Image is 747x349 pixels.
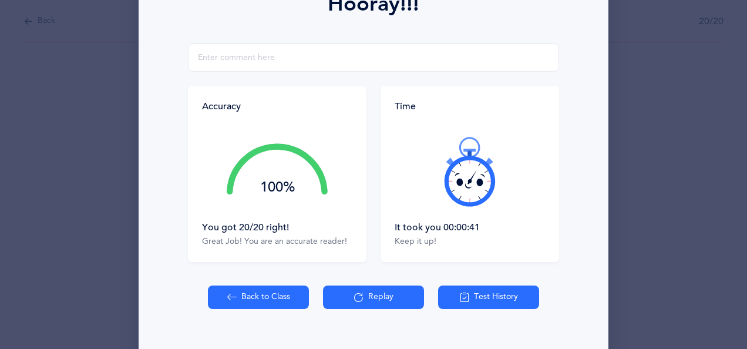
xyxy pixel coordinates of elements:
div: 100% [227,180,328,194]
input: Enter comment here [188,43,559,72]
div: Great Job! You are an accurate reader! [202,236,352,248]
div: Keep it up! [395,236,545,248]
button: Test History [438,286,539,309]
button: Replay [323,286,424,309]
div: You got 20/20 right! [202,221,352,234]
div: Time [395,100,545,113]
button: Back to Class [208,286,309,309]
div: It took you 00:00:41 [395,221,545,234]
div: Accuracy [202,100,241,113]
